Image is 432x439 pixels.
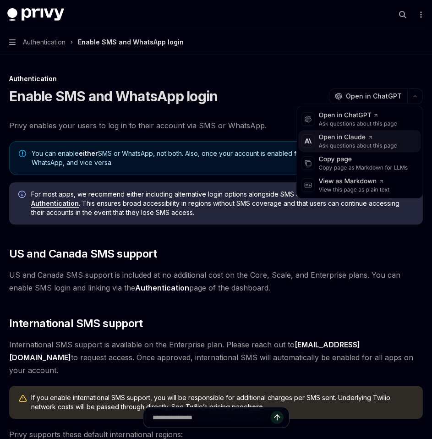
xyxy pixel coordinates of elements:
div: Open in Claude [319,133,397,142]
h1: Enable SMS and WhatsApp login [9,88,218,104]
strong: either [79,149,98,157]
span: Open in ChatGPT [346,92,402,101]
div: Authentication [9,74,423,83]
span: International SMS support [9,316,142,331]
div: Enable SMS and WhatsApp login [78,37,184,48]
div: Ask questions about this page [319,120,397,127]
span: Authentication [23,37,66,48]
span: US and Canada SMS support is included at no additional cost on the Core, Scale, and Enterprise pl... [9,269,423,294]
div: Copy page as Markdown for LLMs [319,164,408,171]
strong: Authentication [135,283,189,292]
div: Open in ChatGPT [319,111,397,120]
a: here [248,403,263,411]
input: Ask a question... [153,407,271,428]
button: More actions [416,8,425,21]
svg: Warning [18,394,27,403]
span: You can enable SMS or WhatsApp, not both. Also, once your account is enabled for SMS, it be switc... [32,149,413,167]
button: Open in ChatGPT [329,88,407,104]
img: dark logo [7,8,64,21]
span: For most apps, we recommend either including alternative login options alongside SMS or enabling ... [31,190,414,217]
div: Copy page [319,155,408,164]
button: Send message [271,411,284,424]
div: View this page as plain text [319,186,390,193]
span: If you enable international SMS support, you will be responsible for additional charges per SMS s... [31,393,414,412]
svg: Info [18,191,27,200]
span: US and Canada SMS support [9,247,157,261]
div: View as Markdown [319,177,390,186]
span: Privy enables your users to log in to their account via SMS or WhatsApp. [9,119,423,132]
svg: Note [19,150,26,157]
div: Ask questions about this page [319,142,397,149]
span: International SMS support is available on the Enterprise plan. Please reach out to to request acc... [9,338,423,377]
